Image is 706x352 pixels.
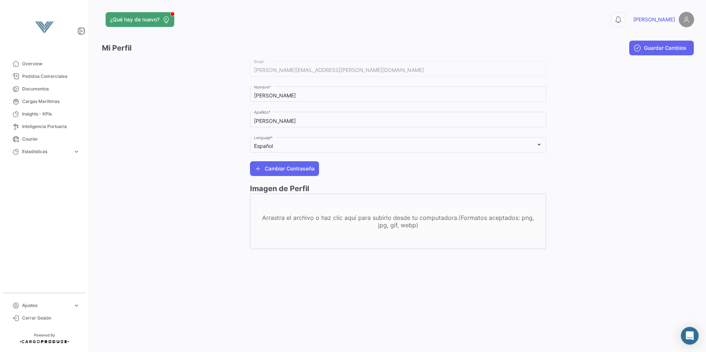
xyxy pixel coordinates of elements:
button: Cambiar Contraseña [250,161,319,176]
span: Ajustes [22,302,70,309]
span: Documentos [22,86,80,92]
button: ¿Qué hay de nuevo? [106,12,174,27]
a: Pedidos Comerciales [6,70,83,83]
span: Guardar Cambios [644,44,686,52]
img: vanguard-logo.png [26,9,63,46]
div: Arrastra el archivo o haz clic aquí para subirlo desde tu computadora.(Formatos aceptados: png, j... [258,214,538,229]
span: Overview [22,61,80,67]
img: placeholder-user.png [679,12,694,27]
span: Cargas Marítimas [22,98,80,105]
span: Courier [22,136,80,142]
h3: Mi Perfil [102,43,131,54]
div: Abrir Intercom Messenger [681,327,699,345]
span: expand_more [73,148,80,155]
span: Estadísticas [22,148,70,155]
span: Pedidos Comerciales [22,73,80,80]
a: Documentos [6,83,83,95]
a: Overview [6,58,83,70]
span: Insights - KPIs [22,111,80,117]
span: Cambiar Contraseña [265,165,315,172]
a: Insights - KPIs [6,108,83,120]
mat-select-trigger: Español [254,143,273,149]
a: Courier [6,133,83,145]
span: [PERSON_NAME] [633,16,675,23]
button: Guardar Cambios [629,41,694,55]
span: expand_more [73,302,80,309]
span: Cerrar Sesión [22,315,80,321]
span: Inteligencia Portuaria [22,123,80,130]
a: Cargas Marítimas [6,95,83,108]
span: ¿Qué hay de nuevo? [110,16,160,23]
h3: Imagen de Perfil [250,183,546,194]
a: Inteligencia Portuaria [6,120,83,133]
